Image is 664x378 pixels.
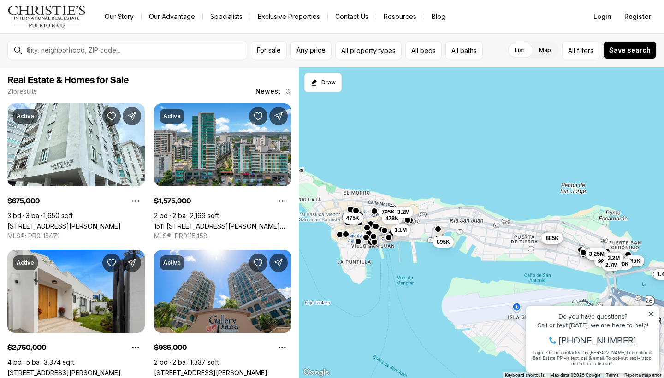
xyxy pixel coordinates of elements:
[385,215,399,222] span: 478K
[250,82,297,100] button: Newest
[203,10,250,23] a: Specialists
[17,259,34,266] p: Active
[126,338,145,357] button: Property options
[257,47,281,54] span: For sale
[608,254,620,262] span: 3.2M
[382,208,395,215] span: 795K
[376,10,424,23] a: Resources
[7,222,121,230] a: 60 CARIBE #7A, SAN JUAN PR, 00907
[588,7,617,26] button: Login
[163,259,181,266] p: Active
[589,250,605,258] span: 3.25M
[405,41,442,59] button: All beds
[97,10,141,23] a: Our Story
[250,10,327,23] a: Exclusive Properties
[163,112,181,120] p: Active
[391,224,411,235] button: 1.1M
[594,256,615,267] button: 995K
[532,42,558,59] label: Map
[445,41,483,59] button: All baths
[335,41,402,59] button: All property types
[604,253,624,264] button: 3.2M
[619,7,657,26] button: Register
[586,248,608,260] button: 3.25M
[273,338,291,357] button: Property options
[102,107,121,125] button: Save Property: 60 CARIBE #7A
[424,10,453,23] a: Blog
[577,46,593,55] span: filters
[38,43,115,53] span: [PHONE_NUMBER]
[603,41,657,59] button: Save search
[433,236,454,248] button: 895K
[598,258,611,265] span: 995K
[562,41,599,59] button: Allfilters
[249,254,267,272] button: Save Property: 103 DE DIEGO AVENUE #1706
[397,208,410,215] span: 3.2M
[542,232,563,243] button: 885K
[612,259,633,270] button: 950K
[7,369,121,377] a: 106 TRES HERMANOS, SAN JUAN PR, 00907
[545,234,559,242] span: 885K
[437,238,450,246] span: 895K
[346,214,360,222] span: 475K
[507,42,532,59] label: List
[154,369,267,377] a: 103 DE DIEGO AVENUE #1706, SAN JUAN PR, 00911
[328,10,376,23] button: Contact Us
[7,6,86,28] img: logo
[154,222,291,230] a: 1511 AVENIDA PONCE DE LEON #1023, SAN JUAN PR, 00909
[102,254,121,272] button: Save Property: 106 TRES HERMANOS
[593,13,611,20] span: Login
[616,260,629,268] span: 950K
[123,107,141,125] button: Share Property
[10,30,133,36] div: Call or text [DATE], we are here to help!
[249,107,267,125] button: Save Property: 1511 AVENIDA PONCE DE LEON #1023
[543,232,563,243] button: 760K
[12,57,131,74] span: I agree to be contacted by [PERSON_NAME] International Real Estate PR via text, call & email. To ...
[609,47,651,54] span: Save search
[10,21,133,27] div: Do you have questions?
[304,73,342,92] button: Start drawing
[296,47,326,54] span: Any price
[568,46,575,55] span: All
[627,257,640,264] span: 585K
[623,255,644,266] button: 585K
[123,254,141,272] button: Share Property
[142,10,202,23] a: Our Advantage
[602,259,622,270] button: 2.7M
[395,226,407,233] span: 1.1M
[251,41,287,59] button: For sale
[17,112,34,120] p: Active
[394,206,414,217] button: 3.2M
[255,88,280,95] span: Newest
[7,76,129,85] span: Real Estate & Homes for Sale
[605,261,618,268] span: 2.7M
[269,107,288,125] button: Share Property
[269,254,288,272] button: Share Property
[540,233,561,244] button: 875K
[126,192,145,210] button: Property options
[290,41,332,59] button: Any price
[343,213,363,224] button: 475K
[382,213,403,224] button: 478K
[7,88,37,95] p: 215 results
[378,206,399,217] button: 795K
[624,13,651,20] span: Register
[273,192,291,210] button: Property options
